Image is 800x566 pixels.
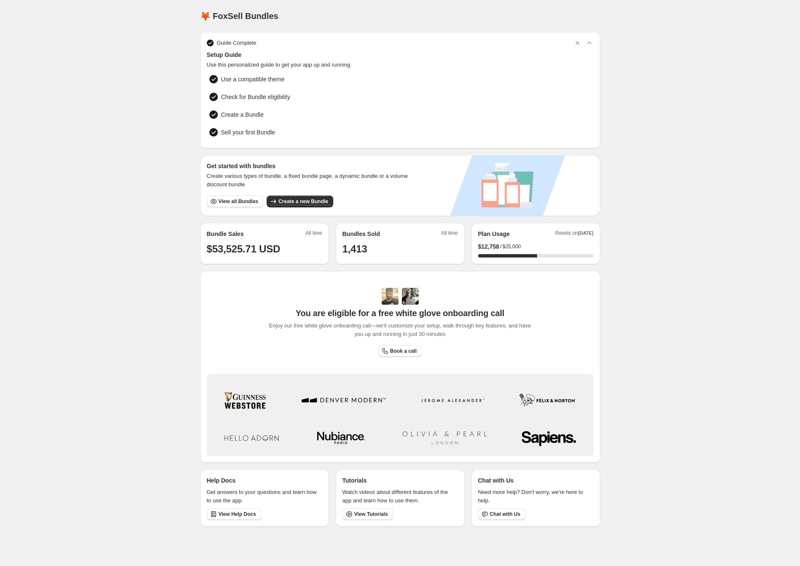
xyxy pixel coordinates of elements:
[342,230,380,238] h2: Bundles Sold
[478,242,500,251] span: $ 12,758
[267,196,333,207] button: Create a new Bundle
[200,11,278,21] h1: 🦊 FoxSell Bundles
[296,308,504,318] span: You are eligible for a free white glove onboarding call
[441,230,458,239] span: All time
[555,230,594,239] span: Resets on
[354,511,388,518] span: View Tutorials
[402,288,419,305] img: Prakhar
[221,128,275,137] span: Sell your first Bundle
[207,242,322,256] h1: $53,525.71 USD
[217,39,257,47] span: Guide Complete
[382,288,399,305] img: Adi
[478,476,514,485] p: Chat with Us
[478,508,526,520] button: Chat with Us
[390,348,417,354] span: Book a call
[207,508,261,520] a: View Help Docs
[503,243,521,250] span: $25,000
[305,230,322,239] span: All time
[342,476,367,485] p: Tutorials
[219,511,256,518] span: View Help Docs
[207,476,235,485] p: Help Docs
[207,172,416,189] span: Create various types of bundle, a fixed bundle page, a dynamic bundle or a volume discount bundle
[578,231,593,236] span: [DATE]
[342,508,393,520] a: View Tutorials
[219,198,258,205] span: View all Bundles
[207,51,594,59] span: Setup Guide
[221,93,290,101] span: Check for Bundle eligibility
[278,198,328,205] span: Create a new Bundle
[207,196,263,207] button: View all Bundles
[207,162,416,170] h3: Get started with bundles
[342,242,458,256] h1: 1,413
[265,322,535,338] span: Enjoy our free white glove onboarding call—we'll customize your setup, walk through key features,...
[478,488,594,505] p: Need more help? Don't worry, we're here to help.
[207,488,322,505] p: Get answers to your questions and learn how to use the app.
[342,488,458,505] p: Watch videos about different features of the app and learn how to use them.
[378,345,422,357] a: Book a call
[207,230,244,238] h2: Bundle Sales
[490,511,521,518] span: Chat with Us
[221,110,264,119] span: Create a Bundle
[207,61,594,69] span: Use this personalized guide to get your app up and running.
[221,75,285,83] span: Use a compatible theme
[478,230,510,238] h2: Plan Usage
[478,242,594,251] div: /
